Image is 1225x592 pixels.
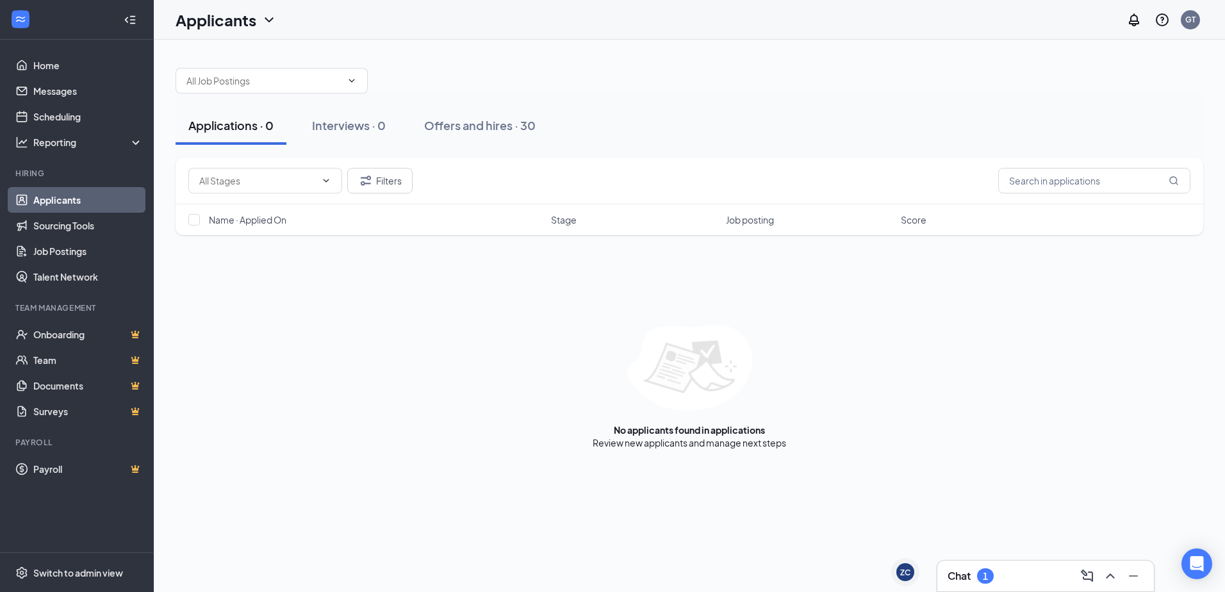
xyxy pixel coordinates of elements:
[186,74,341,88] input: All Job Postings
[1181,548,1212,579] div: Open Intercom Messenger
[1077,566,1098,586] button: ComposeMessage
[1126,12,1142,28] svg: Notifications
[15,566,28,579] svg: Settings
[176,9,256,31] h1: Applicants
[33,187,143,213] a: Applicants
[998,168,1190,193] input: Search in applications
[1155,12,1170,28] svg: QuestionInfo
[900,567,910,578] div: ZC
[33,104,143,129] a: Scheduling
[983,571,988,582] div: 1
[901,213,926,226] span: Score
[124,13,136,26] svg: Collapse
[15,437,140,448] div: Payroll
[209,213,286,226] span: Name · Applied On
[33,238,143,264] a: Job Postings
[1080,568,1095,584] svg: ComposeMessage
[424,117,536,133] div: Offers and hires · 30
[33,322,143,347] a: OnboardingCrown
[33,399,143,424] a: SurveysCrown
[33,264,143,290] a: Talent Network
[1126,568,1141,584] svg: Minimize
[261,12,277,28] svg: ChevronDown
[347,168,413,193] button: Filter Filters
[593,436,786,449] div: Review new applicants and manage next steps
[1100,566,1121,586] button: ChevronUp
[14,13,27,26] svg: WorkstreamLogo
[15,136,28,149] svg: Analysis
[33,213,143,238] a: Sourcing Tools
[188,117,274,133] div: Applications · 0
[1169,176,1179,186] svg: MagnifyingGlass
[33,78,143,104] a: Messages
[1103,568,1118,584] svg: ChevronUp
[627,325,752,411] img: empty-state
[199,174,316,188] input: All Stages
[358,173,374,188] svg: Filter
[948,569,971,583] h3: Chat
[312,117,386,133] div: Interviews · 0
[33,456,143,482] a: PayrollCrown
[33,136,144,149] div: Reporting
[33,53,143,78] a: Home
[15,302,140,313] div: Team Management
[551,213,577,226] span: Stage
[1185,14,1196,25] div: GT
[1123,566,1144,586] button: Minimize
[33,373,143,399] a: DocumentsCrown
[33,566,123,579] div: Switch to admin view
[321,176,331,186] svg: ChevronDown
[726,213,774,226] span: Job posting
[347,76,357,86] svg: ChevronDown
[15,168,140,179] div: Hiring
[33,347,143,373] a: TeamCrown
[614,423,765,436] div: No applicants found in applications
